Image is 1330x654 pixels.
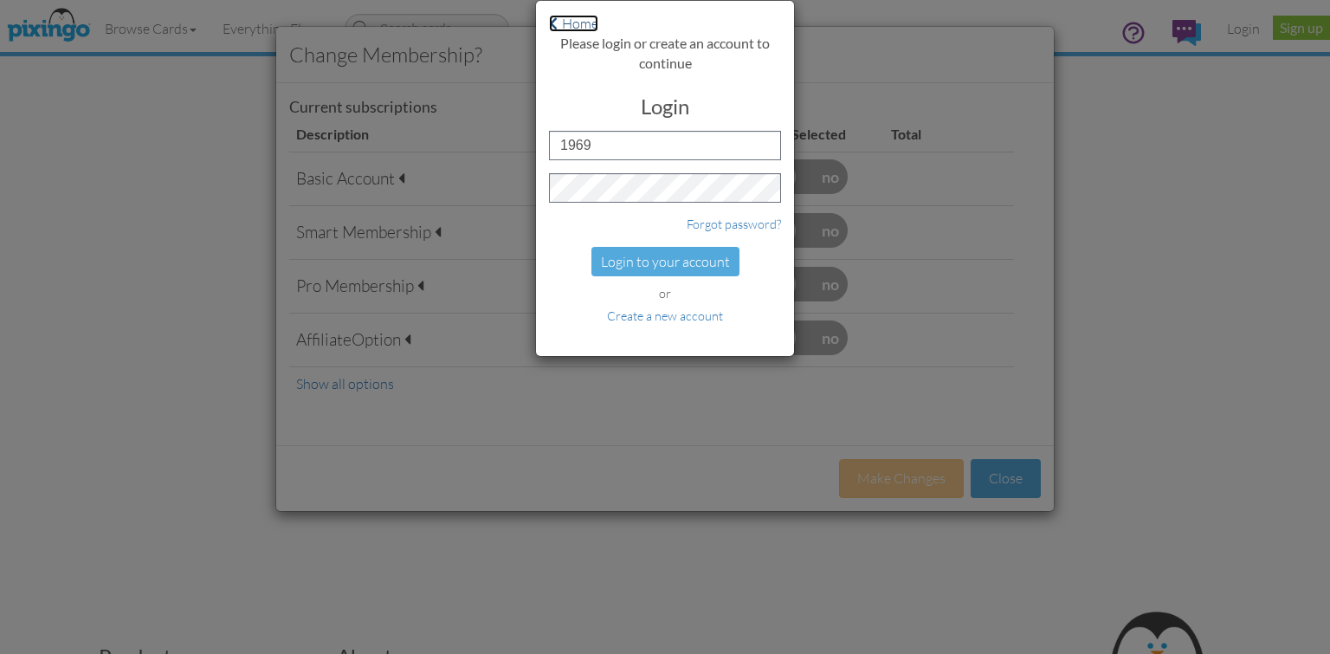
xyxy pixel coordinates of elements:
[549,15,598,32] a: Home
[549,95,781,118] h3: Login
[560,35,770,71] strong: Please login or create an account to continue
[549,131,781,160] input: ID or Email address
[591,247,739,277] div: Login to your account
[687,217,781,231] a: Forgot password?
[607,308,723,323] a: Create a new account
[549,285,781,303] div: or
